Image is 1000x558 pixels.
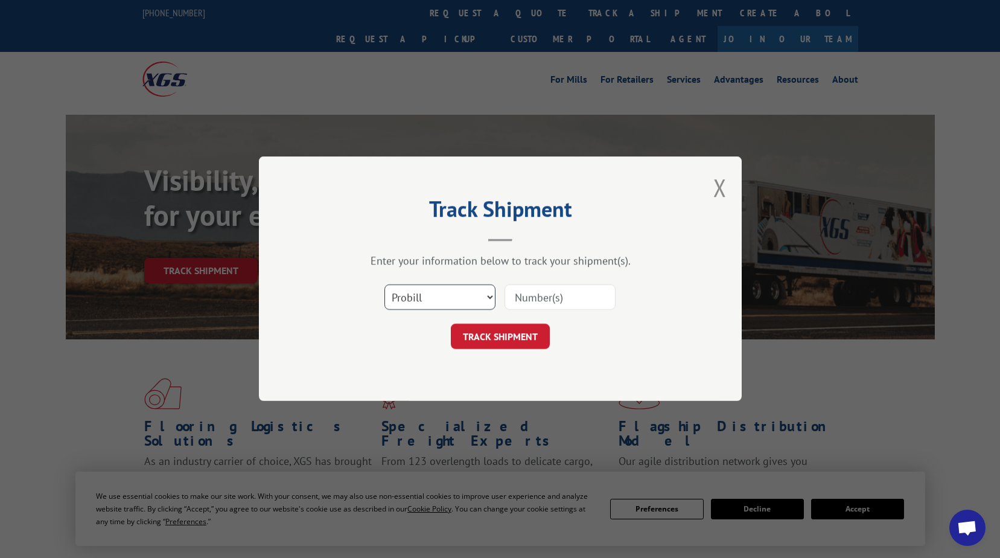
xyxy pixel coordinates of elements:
h2: Track Shipment [319,200,681,223]
div: Open chat [949,510,986,546]
input: Number(s) [505,285,616,310]
div: Enter your information below to track your shipment(s). [319,254,681,268]
button: Close modal [713,172,727,204]
button: TRACK SHIPMENT [451,324,550,350]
